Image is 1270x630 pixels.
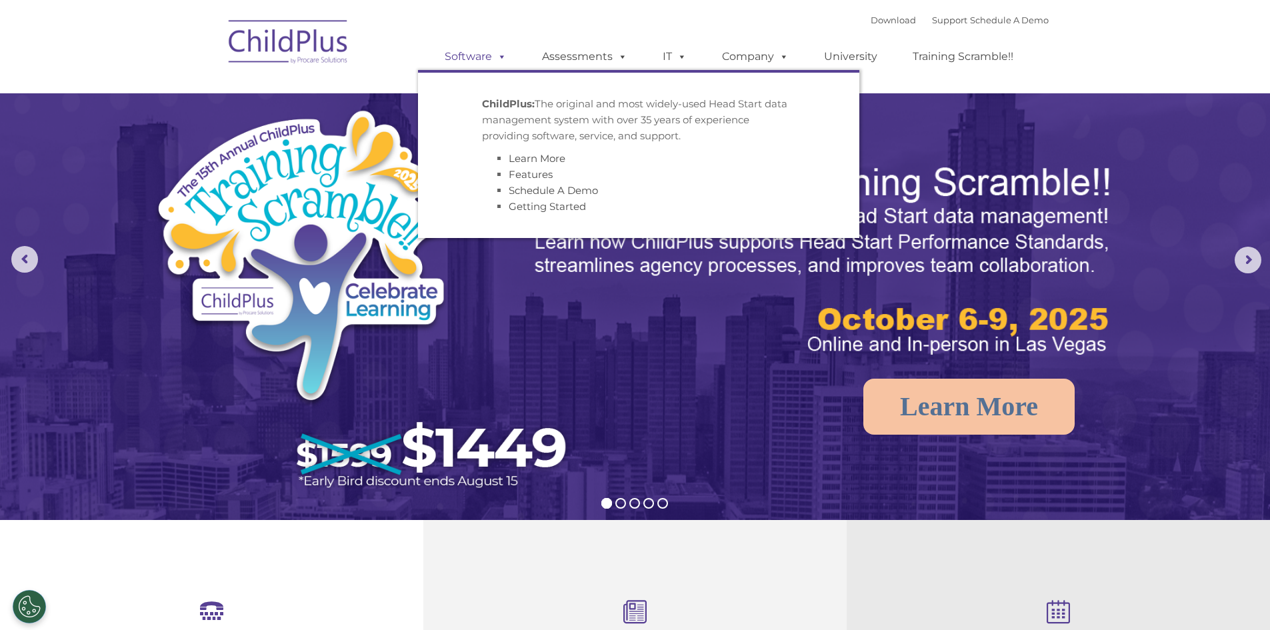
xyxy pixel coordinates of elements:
span: Phone number [185,143,242,153]
p: The original and most widely-used Head Start data management system with over 35 years of experie... [482,96,795,144]
img: ChildPlus by Procare Solutions [222,11,355,77]
a: Schedule A Demo [509,184,598,197]
a: Learn More [509,152,565,165]
a: Software [431,43,520,70]
iframe: Chat Widget [1052,486,1270,630]
a: Company [709,43,802,70]
a: University [811,43,891,70]
a: Learn More [863,379,1075,435]
a: Download [871,15,916,25]
a: Features [509,168,553,181]
a: IT [649,43,700,70]
span: Last name [185,88,226,98]
a: Support [932,15,967,25]
a: Getting Started [509,200,586,213]
font: | [871,15,1049,25]
button: Cookies Settings [13,590,46,623]
a: Training Scramble!! [899,43,1027,70]
a: Schedule A Demo [970,15,1049,25]
a: Assessments [529,43,641,70]
strong: ChildPlus: [482,97,535,110]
